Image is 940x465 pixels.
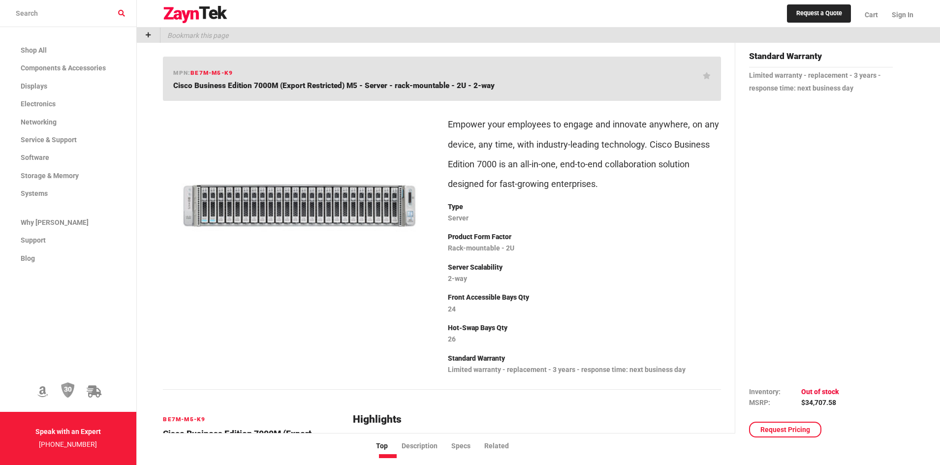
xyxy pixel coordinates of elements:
p: Bookmark this page [160,28,228,43]
li: Top [376,440,402,451]
li: Specs [451,440,484,451]
span: Storage & Memory [21,172,79,180]
span: Displays [21,82,47,90]
p: Server [448,212,721,225]
span: Networking [21,118,57,126]
span: Out of stock [801,387,839,395]
p: Standard Warranty [448,352,721,365]
a: Cart [858,2,885,27]
p: 24 [448,303,721,316]
span: Support [21,236,46,244]
p: Empower your employees to engage and innovate anywhere, on any device, any time, with industry-le... [448,115,721,193]
h2: Highlights [353,414,721,426]
li: Related [484,440,523,451]
span: Service & Support [21,136,77,144]
h6: BE7M-M5-K9 [163,415,341,424]
a: [PHONE_NUMBER] [39,440,97,448]
span: Cart [865,11,878,19]
td: $34,707.58 [801,397,839,408]
p: Rack-mountable - 2U [448,242,721,255]
p: 2-way [448,273,721,285]
p: Server Scalability [448,261,721,274]
strong: Speak with an Expert [35,428,101,435]
span: BE7M-M5-K9 [190,69,233,76]
span: Systems [21,189,48,197]
p: Product Form Factor [448,231,721,244]
img: BE7M-M5-K9 -- Cisco Business Edition 7000M (Export Restricted) M5 - Server - rack-mountable - 2U ... [171,109,428,302]
span: Shop All [21,46,47,54]
img: logo [163,6,228,24]
span: Components & Accessories [21,64,106,72]
img: 30 Day Return Policy [61,382,75,399]
span: Cisco Business Edition 7000M (Export Restricted) M5 - Server - rack-mountable - 2U - 2-way [173,81,495,90]
p: Limited warranty - replacement - 3 years - response time: next business day [448,364,721,376]
h6: mpn: [173,68,233,78]
td: MSRP [749,397,801,408]
a: Request Pricing [749,422,821,437]
p: Type [448,201,721,214]
p: Front Accessible Bays Qty [448,291,721,304]
span: Electronics [21,100,56,108]
p: Limited warranty - replacement - 3 years - response time: next business day [749,69,893,95]
li: Description [402,440,451,451]
h4: Standard Warranty [749,50,893,67]
a: Sign In [885,2,913,27]
p: 26 [448,333,721,346]
p: Hot-Swap Bays Qty [448,322,721,335]
span: Software [21,154,49,161]
span: Blog [21,254,35,262]
a: Request a Quote [787,4,851,23]
td: Inventory [749,386,801,397]
span: Why [PERSON_NAME] [21,218,89,226]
